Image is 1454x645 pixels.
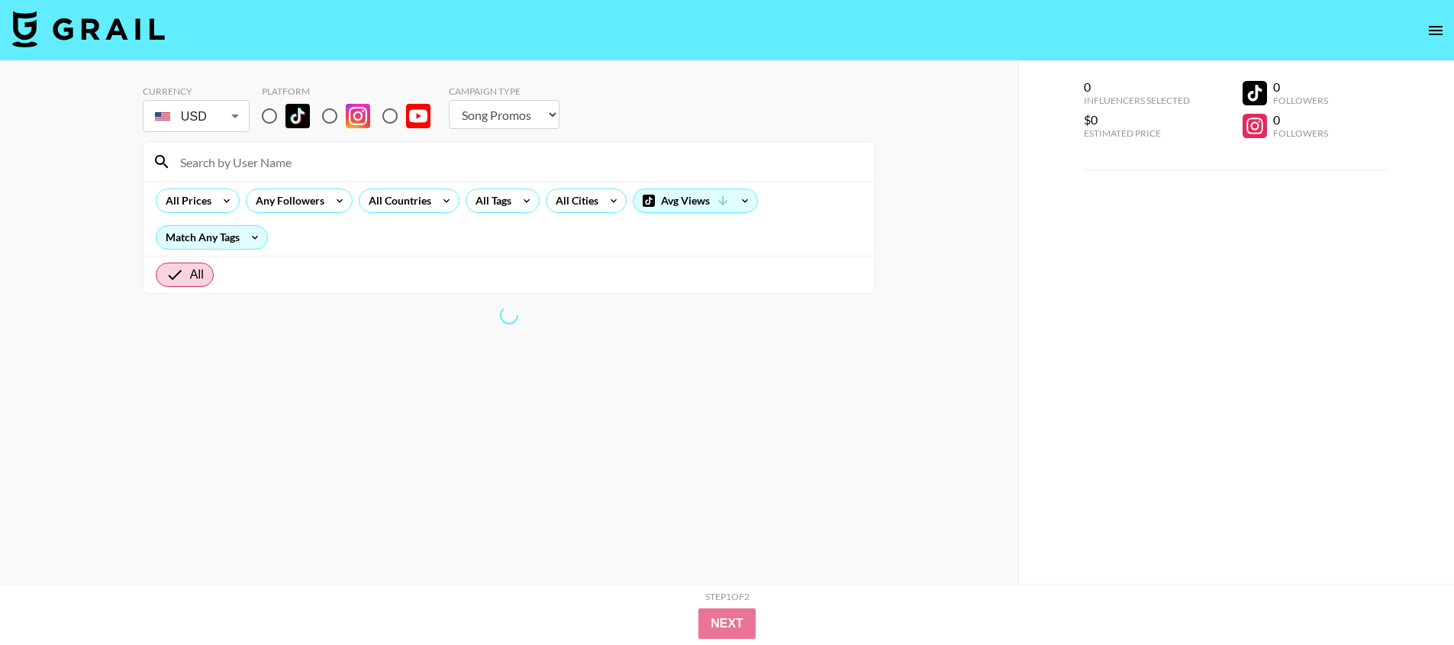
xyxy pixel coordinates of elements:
button: open drawer [1420,15,1451,46]
div: Estimated Price [1084,127,1190,139]
div: Avg Views [634,189,757,212]
div: 0 [1273,112,1328,127]
div: $0 [1084,112,1190,127]
span: All [190,266,204,284]
img: TikTok [285,104,310,128]
div: Campaign Type [449,85,559,97]
div: Followers [1273,95,1328,106]
div: Currency [143,85,250,97]
span: Refreshing lists, bookers, clients, countries, tags, cities, talent, talent... [500,306,518,324]
div: All Countries [359,189,434,212]
div: Platform [262,85,443,97]
input: Search by User Name [171,150,866,174]
img: Instagram [346,104,370,128]
div: Any Followers [247,189,327,212]
div: All Tags [466,189,514,212]
div: All Cities [546,189,601,212]
div: Match Any Tags [156,226,267,249]
div: All Prices [156,189,214,212]
div: 0 [1084,79,1190,95]
div: USD [146,103,247,130]
div: Influencers Selected [1084,95,1190,106]
button: Next [698,608,756,639]
div: 0 [1273,79,1328,95]
div: Step 1 of 2 [705,591,750,602]
img: YouTube [406,104,430,128]
div: Followers [1273,127,1328,139]
img: Grail Talent [12,11,165,47]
